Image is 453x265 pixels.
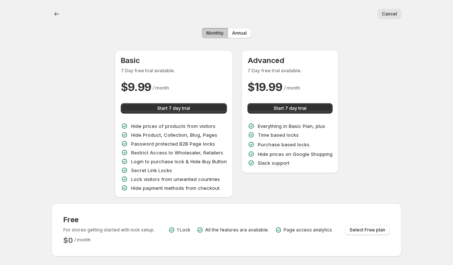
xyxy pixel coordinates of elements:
p: Hide prices on Google Shopping [258,150,333,158]
h3: Advanced [247,56,333,65]
p: Login to purchase lock & Hide Buy Button [131,158,227,165]
p: Purchase based locks. [258,141,310,148]
p: Secret Link Locks [131,167,172,174]
p: 1 Lock [177,227,190,233]
span: Monthly [206,30,224,36]
p: Hide Product, Collection, Blog, Pages [131,131,217,139]
button: Select Free plan [345,225,390,235]
p: Lock visitors from unwanted countries [131,175,220,183]
span: Start 7 day trial [157,105,190,111]
p: Page access analytics [284,227,332,233]
p: For stores getting started with lock setup. [63,227,155,233]
p: Password protected B2B Page locks [131,140,215,147]
span: / month [74,237,91,243]
h3: Free [63,215,155,224]
p: Restrict Access to Wholesaler, Retailers [131,149,223,156]
p: 7 Day free trial available. [121,68,227,74]
p: Hide prices of products from visitors [131,122,215,130]
h3: Basic [121,56,227,65]
span: Cancel [382,11,397,17]
span: Start 7 day trial [274,105,306,111]
p: Slack support [258,159,289,167]
p: All the features are available. [205,227,269,233]
button: Back [52,9,62,19]
span: / month [153,85,169,91]
button: Cancel [377,9,401,19]
span: Annual [232,30,247,36]
h2: $ 0 [63,236,73,245]
p: Time based locks [258,131,299,139]
button: Start 7 day trial [247,103,333,114]
h2: $ 19.99 [247,80,282,94]
span: Select Free plan [350,227,385,233]
span: / month [284,85,300,91]
h2: $ 9.99 [121,80,152,94]
p: Everything in Basic Plan, plus [258,122,325,130]
button: Start 7 day trial [121,103,227,114]
p: Hide payment methods from checkout [131,184,220,192]
button: Annual [228,28,251,38]
p: 7 Day free trial available. [247,68,333,74]
button: Monthly [202,28,228,38]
